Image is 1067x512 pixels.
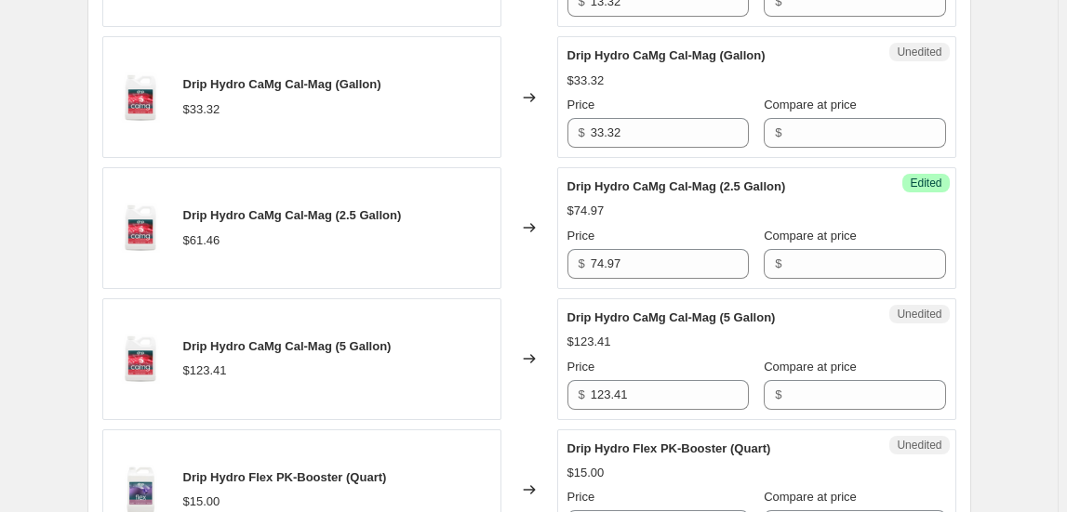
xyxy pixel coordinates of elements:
[567,441,771,455] span: Drip Hydro Flex PK-Booster (Quart)
[113,70,168,125] img: Screenshot-2023-05-23-at-22.49.14_80x.png
[764,490,857,504] span: Compare at price
[775,256,781,270] span: $
[567,360,595,374] span: Price
[567,98,595,112] span: Price
[764,229,857,243] span: Compare at price
[183,77,381,91] span: Drip Hydro CaMg Cal-Mag (Gallon)
[775,387,781,401] span: $
[567,202,605,220] div: $74.97
[764,360,857,374] span: Compare at price
[897,45,941,59] span: Unedited
[567,464,605,482] div: $15.00
[897,307,941,322] span: Unedited
[183,231,220,250] div: $61.46
[579,125,585,139] span: $
[567,72,605,90] div: $33.32
[183,339,392,353] span: Drip Hydro CaMg Cal-Mag (5 Gallon)
[567,179,786,193] span: Drip Hydro CaMg Cal-Mag (2.5 Gallon)
[567,490,595,504] span: Price
[775,125,781,139] span: $
[579,387,585,401] span: $
[764,98,857,112] span: Compare at price
[567,310,776,324] span: Drip Hydro CaMg Cal-Mag (5 Gallon)
[579,256,585,270] span: $
[183,208,402,222] span: Drip Hydro CaMg Cal-Mag (2.5 Gallon)
[183,470,387,484] span: Drip Hydro Flex PK-Booster (Quart)
[567,229,595,243] span: Price
[183,100,220,119] div: $33.32
[910,176,941,190] span: Edited
[113,200,168,256] img: Screenshot-2023-05-23-at-22.49.14_80x.png
[567,333,611,351] div: $123.41
[567,48,766,62] span: Drip Hydro CaMg Cal-Mag (Gallon)
[183,361,227,380] div: $123.41
[113,331,168,387] img: Screenshot-2023-05-23-at-22.49.14_80x.png
[183,492,220,511] div: $15.00
[897,438,941,453] span: Unedited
